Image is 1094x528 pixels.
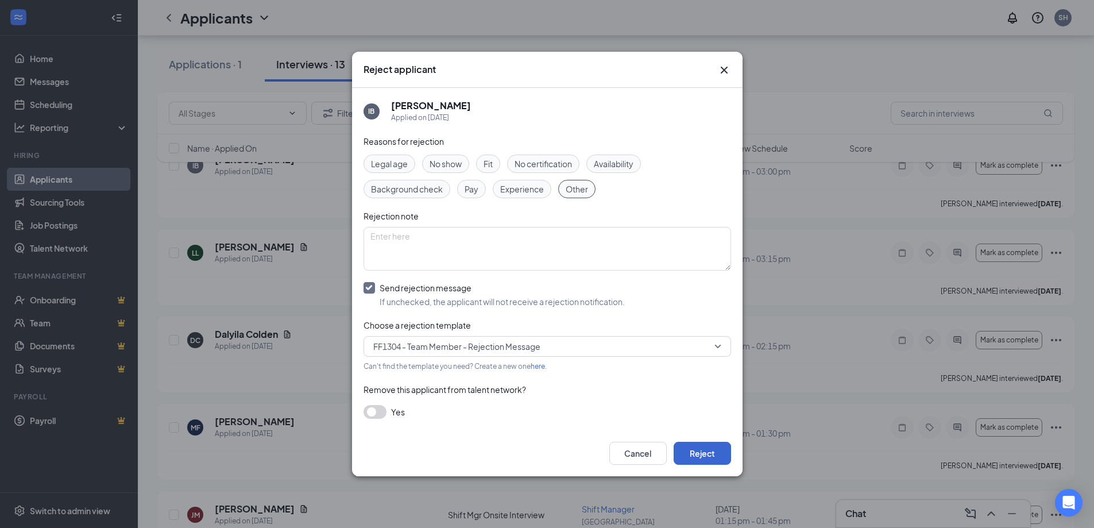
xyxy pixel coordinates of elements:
h5: [PERSON_NAME] [391,99,471,112]
span: Can't find the template you need? Create a new one . [364,362,547,371]
span: Other [566,183,588,195]
span: No certification [515,157,572,170]
span: Reasons for rejection [364,136,444,147]
span: Background check [371,183,443,195]
span: Pay [465,183,478,195]
span: Availability [594,157,633,170]
span: Choose a rejection template [364,320,471,330]
h3: Reject applicant [364,63,436,76]
span: Remove this applicant from talent network? [364,384,526,395]
div: Applied on [DATE] [391,112,471,124]
button: Cancel [609,442,667,465]
div: IB [368,106,374,116]
span: Legal age [371,157,408,170]
span: Rejection note [364,211,419,221]
button: Close [717,63,731,77]
div: Open Intercom Messenger [1055,489,1083,517]
svg: Cross [717,63,731,77]
span: Yes [391,405,405,419]
span: No show [430,157,462,170]
span: Experience [500,183,544,195]
a: here [531,362,545,371]
button: Reject [674,442,731,465]
span: FF1304 - Team Member - Rejection Message [373,338,540,355]
span: Fit [484,157,493,170]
